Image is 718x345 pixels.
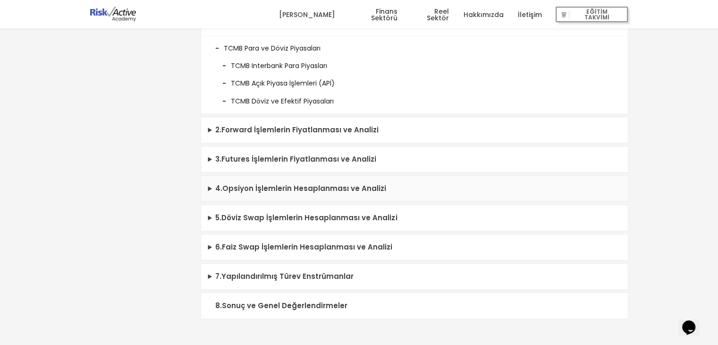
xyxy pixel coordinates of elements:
[90,7,136,22] img: logo-dark.png
[517,0,541,29] a: İletişim
[215,53,614,71] li: TCMB Interbank Para Piyasları
[556,7,628,23] button: EĞİTİM TAKVİMİ
[201,117,628,143] summary: 2.Forward İşlemlerin Fiyatlanması ve Analizi
[569,8,624,21] span: EĞİTİM TAKVİMİ
[349,0,397,29] a: Finans Sektörü
[215,71,614,88] li: TCMB Açık Piyasa İşlemleri (APİ)
[556,0,628,29] a: EĞİTİM TAKVİMİ
[201,234,628,260] summary: 6.Faiz Swap İşlemlerin Hesaplanması ve Analizi
[201,147,628,172] summary: 3.Futures İşlemlerin Fiyatlanması ve Analizi
[201,293,628,319] summary: 8.Sonuç ve Genel Değerlendirmeler
[201,205,628,231] summary: 5.Döviz Swap İşlemlerin Hesaplanması ve Analizi
[215,89,614,106] li: TCMB Döviz ve Efektif Piyasaları
[412,0,449,29] a: Reel Sektör
[201,176,628,202] summary: 4.Opsiyon İşlemlerin Hesaplanması ve Analizi
[279,0,335,29] a: [PERSON_NAME]
[201,36,628,114] li: TCMB Para ve Döviz Piyasaları
[678,307,709,336] iframe: chat widget
[201,264,628,290] summary: 7.Yapılandırılmış Türev Enstrümanlar
[463,0,503,29] a: Hakkımızda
